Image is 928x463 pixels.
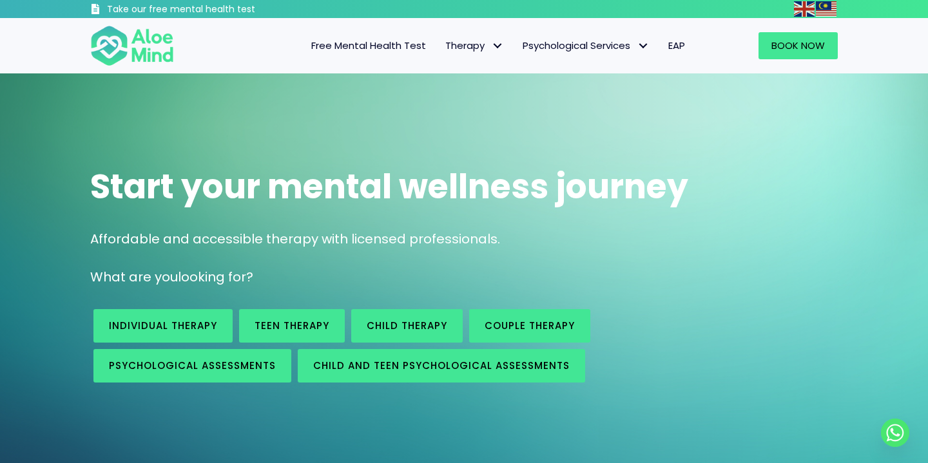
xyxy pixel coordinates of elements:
span: Teen Therapy [255,319,329,332]
img: ms [816,1,836,17]
a: Free Mental Health Test [302,32,436,59]
span: EAP [668,39,685,52]
a: EAP [659,32,695,59]
a: Book Now [759,32,838,59]
span: Child and Teen Psychological assessments [313,359,570,372]
span: Therapy [445,39,503,52]
a: TherapyTherapy: submenu [436,32,513,59]
span: Psychological Services [523,39,649,52]
img: Aloe mind Logo [90,24,174,67]
a: Whatsapp [881,419,909,447]
a: Malay [816,1,838,16]
a: English [794,1,816,16]
a: Child and Teen Psychological assessments [298,349,585,383]
span: Psychological assessments [109,359,276,372]
a: Psychological ServicesPsychological Services: submenu [513,32,659,59]
nav: Menu [191,32,695,59]
span: Couple therapy [485,319,575,332]
a: Couple therapy [469,309,590,343]
img: en [794,1,815,17]
a: Psychological assessments [93,349,291,383]
h3: Take our free mental health test [107,3,324,16]
span: Free Mental Health Test [311,39,426,52]
span: Start your mental wellness journey [90,163,688,210]
span: Therapy: submenu [488,37,507,55]
span: Book Now [771,39,825,52]
a: Child Therapy [351,309,463,343]
a: Individual therapy [93,309,233,343]
a: Teen Therapy [239,309,345,343]
span: looking for? [178,268,253,286]
span: Psychological Services: submenu [633,37,652,55]
a: Take our free mental health test [90,3,324,18]
span: What are you [90,268,178,286]
span: Child Therapy [367,319,447,332]
span: Individual therapy [109,319,217,332]
p: Affordable and accessible therapy with licensed professionals. [90,230,838,249]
